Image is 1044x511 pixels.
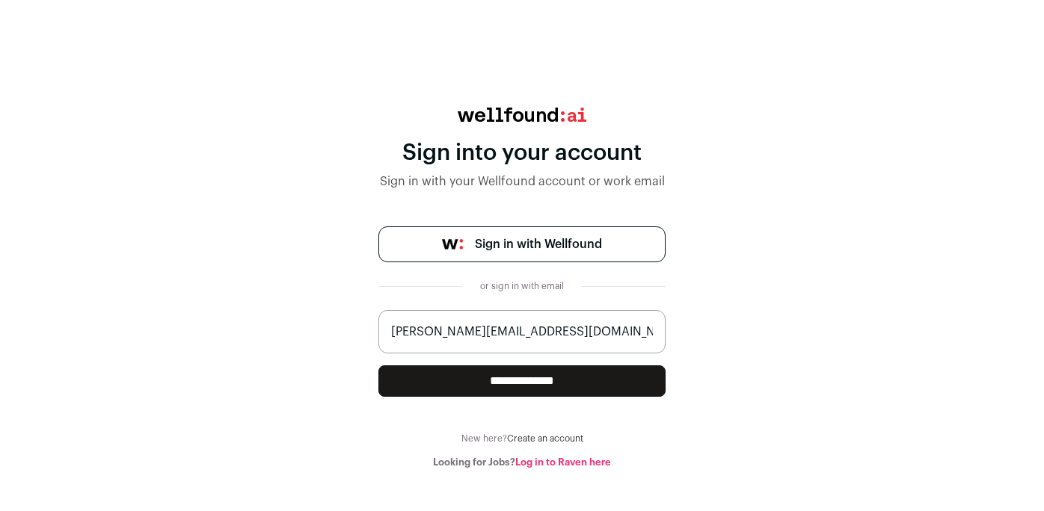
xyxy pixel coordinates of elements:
[378,433,666,445] div: New here?
[378,226,666,262] a: Sign in with Wellfound
[507,434,583,443] a: Create an account
[515,457,611,467] a: Log in to Raven here
[458,108,586,122] img: wellfound:ai
[378,310,666,353] input: name@work-email.com
[378,456,666,468] div: Looking for Jobs?
[378,140,666,167] div: Sign into your account
[474,280,570,292] div: or sign in with email
[442,239,463,250] img: wellfound-symbol-flush-black-fb3c872781a75f747ccb3a119075da62bfe97bd399995f84a933054e44a575c4.png
[475,235,602,253] span: Sign in with Wellfound
[378,173,666,191] div: Sign in with your Wellfound account or work email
